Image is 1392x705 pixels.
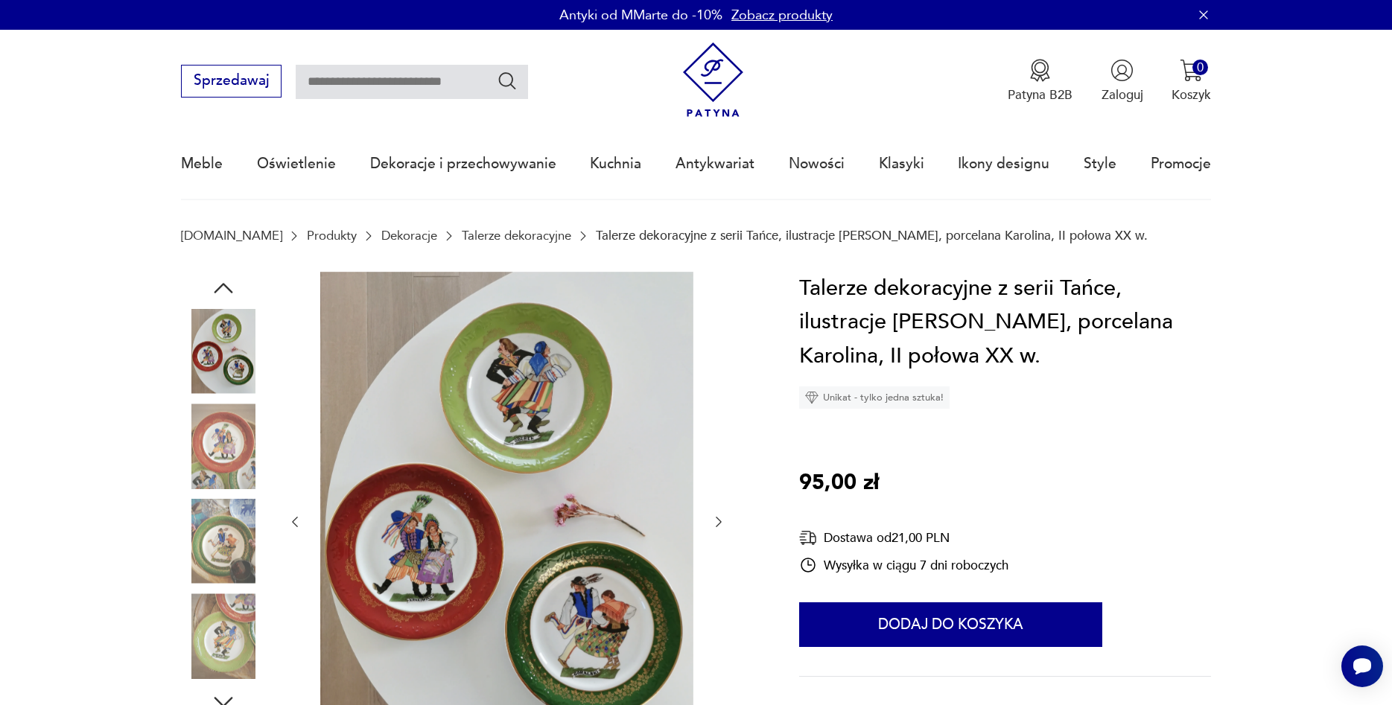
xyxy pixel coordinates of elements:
[1008,86,1072,103] p: Patyna B2B
[596,229,1148,243] p: Talerze dekoracyjne z serii Tańce, ilustracje [PERSON_NAME], porcelana Karolina, II połowa XX w.
[879,130,924,198] a: Klasyki
[958,130,1049,198] a: Ikony designu
[181,593,266,678] img: Zdjęcie produktu Talerze dekoracyjne z serii Tańce, ilustracje Zofii Stryjeńskiej, porcelana Karo...
[590,130,641,198] a: Kuchnia
[181,130,223,198] a: Meble
[307,229,357,243] a: Produkty
[1180,59,1203,82] img: Ikona koszyka
[257,130,336,198] a: Oświetlenie
[181,76,282,88] a: Sprzedawaj
[799,556,1008,574] div: Wysyłka w ciągu 7 dni roboczych
[181,403,266,488] img: Zdjęcie produktu Talerze dekoracyjne z serii Tańce, ilustracje Zofii Stryjeńskiej, porcelana Karo...
[1008,59,1072,103] button: Patyna B2B
[1341,645,1383,687] iframe: Smartsupp widget button
[799,272,1211,374] h1: Talerze dekoracyjne z serii Tańce, ilustracje [PERSON_NAME], porcelana Karolina, II połowa XX w.
[731,6,833,25] a: Zobacz produkty
[181,499,266,584] img: Zdjęcie produktu Talerze dekoracyjne z serii Tańce, ilustracje Zofii Stryjeńskiej, porcelana Karo...
[799,466,879,500] p: 95,00 zł
[559,6,722,25] p: Antyki od MMarte do -10%
[1102,59,1143,103] button: Zaloguj
[676,42,751,118] img: Patyna - sklep z meblami i dekoracjami vintage
[1008,59,1072,103] a: Ikona medaluPatyna B2B
[1172,86,1211,103] p: Koszyk
[799,386,950,409] div: Unikat - tylko jedna sztuka!
[1172,59,1211,103] button: 0Koszyk
[1151,130,1211,198] a: Promocje
[1192,60,1208,75] div: 0
[789,130,845,198] a: Nowości
[799,602,1102,647] button: Dodaj do koszyka
[497,70,518,92] button: Szukaj
[805,391,819,404] img: Ikona diamentu
[799,529,817,547] img: Ikona dostawy
[381,229,437,243] a: Dekoracje
[1084,130,1116,198] a: Style
[181,229,282,243] a: [DOMAIN_NAME]
[1029,59,1052,82] img: Ikona medalu
[370,130,556,198] a: Dekoracje i przechowywanie
[799,529,1008,547] div: Dostawa od 21,00 PLN
[462,229,571,243] a: Talerze dekoracyjne
[676,130,754,198] a: Antykwariat
[1102,86,1143,103] p: Zaloguj
[1110,59,1134,82] img: Ikonka użytkownika
[181,65,282,98] button: Sprzedawaj
[181,309,266,394] img: Zdjęcie produktu Talerze dekoracyjne z serii Tańce, ilustracje Zofii Stryjeńskiej, porcelana Karo...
